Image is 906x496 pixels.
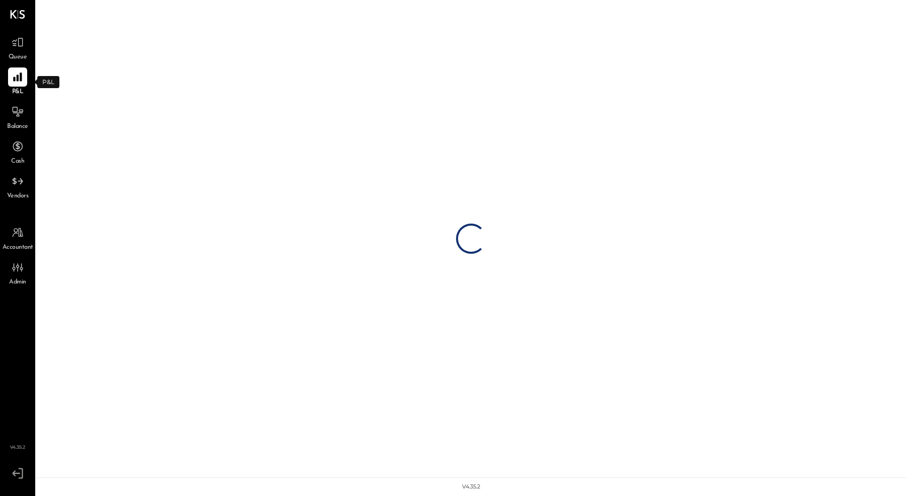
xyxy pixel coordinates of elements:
span: Vendors [7,192,29,201]
span: Admin [9,278,26,287]
a: Accountant [1,223,35,252]
span: Queue [9,53,27,62]
a: Admin [1,258,35,287]
a: Vendors [1,172,35,201]
a: Cash [1,137,35,166]
span: P&L [12,88,24,97]
a: Queue [1,33,35,62]
span: Balance [7,122,28,131]
a: Balance [1,102,35,131]
span: Cash [11,157,24,166]
div: P&L [37,76,59,88]
span: Accountant [3,243,33,252]
a: P&L [1,67,35,97]
div: v 4.35.2 [462,483,480,491]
